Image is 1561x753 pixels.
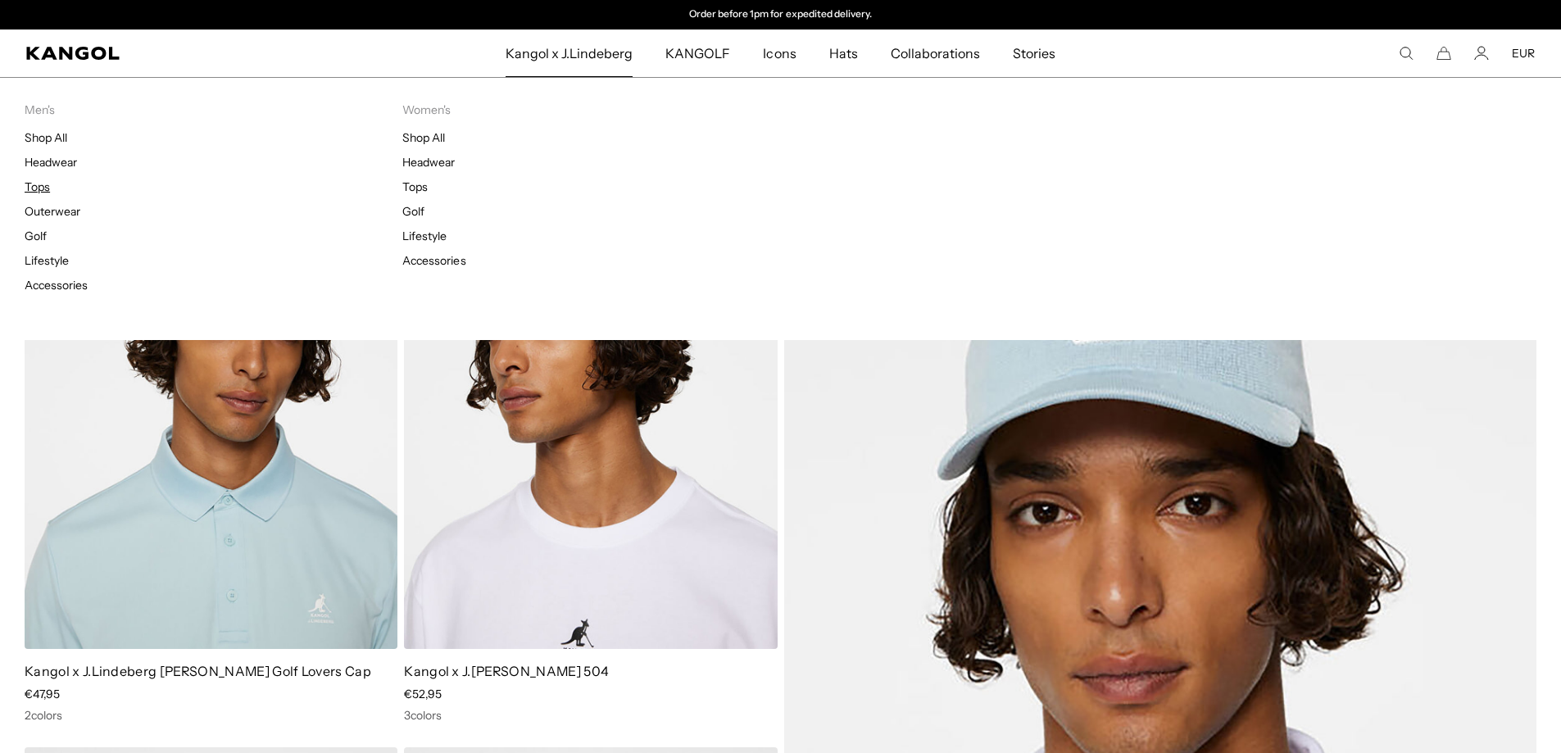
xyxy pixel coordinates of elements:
a: Shop All [25,130,67,145]
a: Headwear [402,155,455,170]
p: Women's [402,102,780,117]
span: €47,95 [25,687,60,701]
a: Shop All [402,130,445,145]
div: 2 of 2 [612,8,950,21]
span: KANGOLF [665,29,730,77]
span: Stories [1013,29,1055,77]
img: Kangol x J.Lindeberg Hudson Golf Lovers Cap [25,180,397,649]
button: EUR [1512,46,1535,61]
span: Collaborations [891,29,980,77]
p: Order before 1pm for expedited delivery. [689,8,872,21]
a: Tops [25,179,50,194]
a: Tops [402,179,428,194]
span: €52,95 [404,687,442,701]
summary: Search here [1399,46,1414,61]
span: Kangol x J.Lindeberg [506,29,633,77]
a: Outerwear [25,204,80,219]
a: Icons [746,29,812,77]
a: Kangol x J.Lindeberg [PERSON_NAME] Golf Lovers Cap [25,663,371,679]
div: 2 colors [25,708,397,723]
a: Golf [25,229,47,243]
button: Cart [1436,46,1451,61]
slideshow-component: Announcement bar [612,8,950,21]
a: Accessories [25,278,88,293]
a: Kangol [26,47,334,60]
a: Accessories [402,253,465,268]
span: Icons [763,29,796,77]
span: Hats [829,29,858,77]
a: Kangol x J.Lindeberg [489,29,650,77]
div: 3 colors [404,708,777,723]
p: Men's [25,102,402,117]
a: Collaborations [874,29,996,77]
a: KANGOLF [649,29,746,77]
a: Hats [813,29,874,77]
a: Lifestyle [402,229,447,243]
a: Golf [402,204,424,219]
a: Headwear [25,155,77,170]
a: Stories [996,29,1072,77]
img: Kangol x J.Lindeberg Douglas 504 [404,180,777,649]
div: Announcement [612,8,950,21]
a: Account [1474,46,1489,61]
a: Lifestyle [25,253,69,268]
a: Kangol x J.[PERSON_NAME] 504 [404,663,609,679]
